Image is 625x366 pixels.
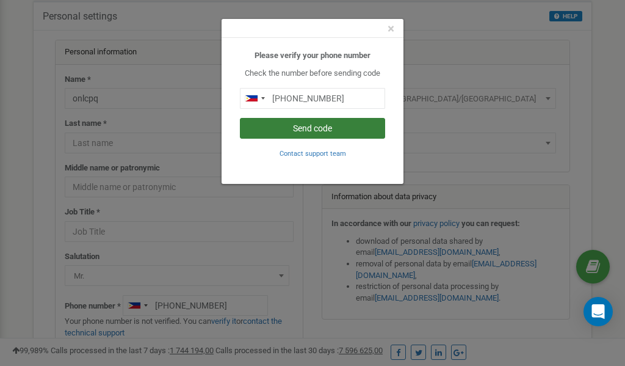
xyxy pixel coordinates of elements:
[583,297,613,326] div: Open Intercom Messenger
[240,88,385,109] input: 0905 123 4567
[240,68,385,79] p: Check the number before sending code
[240,89,269,108] div: Telephone country code
[388,23,394,35] button: Close
[255,51,370,60] b: Please verify your phone number
[280,150,346,158] small: Contact support team
[280,148,346,158] a: Contact support team
[240,118,385,139] button: Send code
[388,21,394,36] span: ×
